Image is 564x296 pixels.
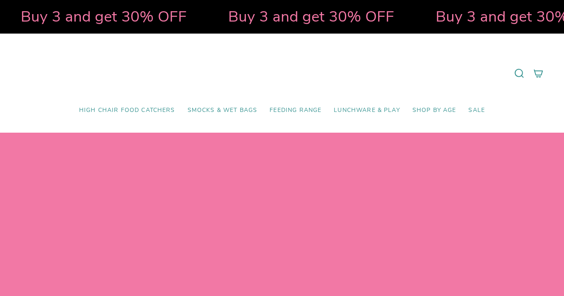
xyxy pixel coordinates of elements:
[328,101,406,120] a: Lunchware & Play
[412,107,456,114] span: Shop by Age
[219,6,385,27] strong: Buy 3 and get 30% OFF
[468,107,485,114] span: SALE
[211,46,354,101] a: Mumma’s Little Helpers
[462,101,491,120] a: SALE
[181,101,264,120] a: Smocks & Wet Bags
[12,6,178,27] strong: Buy 3 and get 30% OFF
[334,107,400,114] span: Lunchware & Play
[270,107,321,114] span: Feeding Range
[263,101,328,120] a: Feeding Range
[73,101,181,120] a: High Chair Food Catchers
[406,101,463,120] a: Shop by Age
[188,107,258,114] span: Smocks & Wet Bags
[79,107,175,114] span: High Chair Food Catchers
